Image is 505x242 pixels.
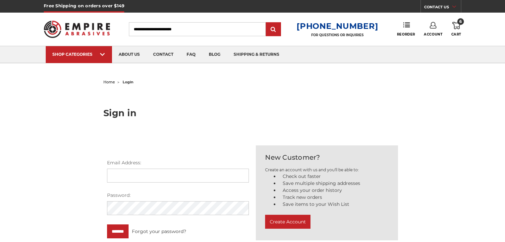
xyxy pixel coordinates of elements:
[44,16,110,42] img: Empire Abrasives
[107,159,249,166] label: Email Address:
[227,46,286,63] a: shipping & returns
[457,18,464,25] span: 6
[180,46,202,63] a: faq
[107,192,249,199] label: Password:
[279,180,389,187] li: Save multiple shipping addresses
[267,23,280,36] input: Submit
[265,152,389,162] h2: New Customer?
[451,32,461,37] span: Cart
[123,80,134,84] span: login
[265,215,310,229] button: Create Account
[202,46,227,63] a: blog
[103,80,115,84] a: home
[279,201,389,208] li: Save items to your Wish List
[146,46,180,63] a: contact
[103,109,402,118] h1: Sign in
[52,52,105,57] div: SHOP CATEGORIES
[265,221,310,227] a: Create Account
[279,187,389,194] li: Access your order history
[424,3,461,13] a: CONTACT US
[397,32,415,37] span: Reorder
[279,194,389,201] li: Track new orders
[397,22,415,36] a: Reorder
[297,21,378,31] a: [PHONE_NUMBER]
[112,46,146,63] a: about us
[265,167,389,173] p: Create an account with us and you'll be able to:
[451,22,461,37] a: 6 Cart
[424,32,442,37] span: Account
[297,33,378,37] p: FOR QUESTIONS OR INQUIRIES
[132,228,186,235] a: Forgot your password?
[279,173,389,180] li: Check out faster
